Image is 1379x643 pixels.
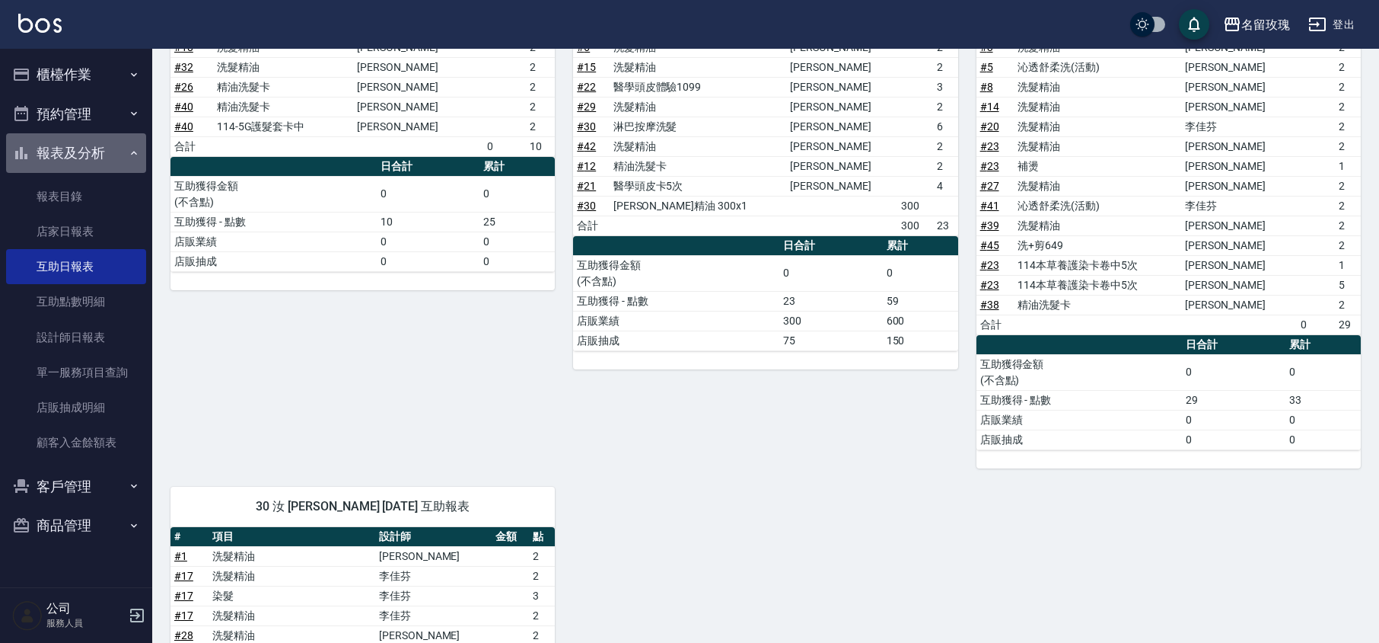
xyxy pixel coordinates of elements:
td: 2 [1335,97,1361,117]
td: 2 [1335,176,1361,196]
table: a dense table [573,236,957,351]
a: #17 [174,570,193,582]
a: #23 [980,279,999,291]
td: 2 [933,57,957,77]
th: 設計師 [375,527,492,547]
button: save [1179,9,1209,40]
td: 李佳芬 [375,606,492,625]
td: [PERSON_NAME] [786,97,897,117]
td: 2 [1335,235,1361,255]
td: 洗髮精油 [610,97,787,117]
td: [PERSON_NAME] [1181,275,1298,295]
img: Person [12,600,43,631]
td: 精油洗髮卡 [1014,295,1180,315]
td: 2 [529,546,555,566]
td: 300 [897,196,933,216]
td: 4 [933,176,957,196]
td: 2 [526,97,555,117]
td: 2 [1335,57,1361,77]
td: [PERSON_NAME] [786,77,897,97]
img: Logo [18,14,62,33]
a: #29 [577,101,596,113]
td: 23 [933,216,957,235]
td: [PERSON_NAME] [1181,136,1298,156]
td: [PERSON_NAME]精油 300x1 [610,196,787,216]
td: 店販抽成 [573,331,779,350]
td: 淋巴按摩洗髮 [610,117,787,136]
td: 2 [526,77,555,97]
a: #30 [577,120,596,133]
td: 114本草養護染卡卷中5次 [1014,275,1180,295]
td: 醫學頭皮體驗1099 [610,77,787,97]
a: #40 [174,101,193,113]
th: 日合計 [1182,335,1285,355]
td: 洗髮精油 [1014,216,1180,235]
a: 互助點數明細 [6,284,146,319]
div: 名留玫瑰 [1241,15,1290,34]
a: #3 [980,41,993,53]
td: 2 [1335,117,1361,136]
td: 5 [1335,275,1361,295]
td: 6 [933,117,957,136]
td: [PERSON_NAME] [786,117,897,136]
a: #15 [577,61,596,73]
td: 300 [897,216,933,235]
td: 2 [1335,295,1361,315]
td: [PERSON_NAME] [353,57,483,77]
span: 30 汝 [PERSON_NAME] [DATE] 互助報表 [189,499,537,514]
a: #40 [174,120,193,133]
td: 29 [1335,315,1361,334]
td: 洗髮精油 [1014,136,1180,156]
a: #8 [980,81,993,93]
td: 1 [1335,255,1361,275]
td: [PERSON_NAME] [1181,77,1298,97]
a: #38 [980,299,999,311]
td: 10 [377,212,480,232]
td: 2 [526,117,555,136]
a: #5 [980,61,993,73]
td: 洗髮精油 [213,57,354,77]
td: 2 [1335,196,1361,216]
td: [PERSON_NAME] [375,546,492,566]
td: 合計 [573,216,609,235]
td: [PERSON_NAME] [1181,255,1298,275]
td: [PERSON_NAME] [786,57,897,77]
td: 洗髮精油 [1014,176,1180,196]
td: 600 [883,311,958,331]
table: a dense table [170,157,555,272]
td: 2 [1335,216,1361,235]
td: 75 [779,331,883,350]
td: 2 [933,136,957,156]
th: 日合計 [779,236,883,256]
a: #22 [577,81,596,93]
td: [PERSON_NAME] [1181,216,1298,235]
a: #21 [577,180,596,192]
table: a dense table [976,335,1361,450]
td: 精油洗髮卡 [213,77,354,97]
td: 2 [933,156,957,176]
td: 合計 [976,315,1014,334]
th: 金額 [492,527,530,547]
a: #28 [174,629,193,641]
button: 登出 [1302,11,1361,39]
td: 店販業績 [976,410,1183,430]
th: # [170,527,209,547]
td: 3 [933,77,957,97]
th: 項目 [209,527,375,547]
td: 洗髮精油 [1014,97,1180,117]
button: 名留玫瑰 [1217,9,1296,40]
td: 114本草養護染卡卷中5次 [1014,255,1180,275]
button: 報表及分析 [6,133,146,173]
a: #45 [980,239,999,251]
a: #26 [174,81,193,93]
a: 店販抽成明細 [6,390,146,425]
td: 0 [1285,430,1361,449]
td: 洗髮精油 [1014,77,1180,97]
th: 累計 [883,236,958,256]
td: 0 [779,255,883,291]
td: 補燙 [1014,156,1180,176]
button: 客戶管理 [6,467,146,507]
td: 李佳芬 [375,566,492,586]
td: 互助獲得金額 (不含點) [170,176,377,212]
td: [PERSON_NAME] [353,77,483,97]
